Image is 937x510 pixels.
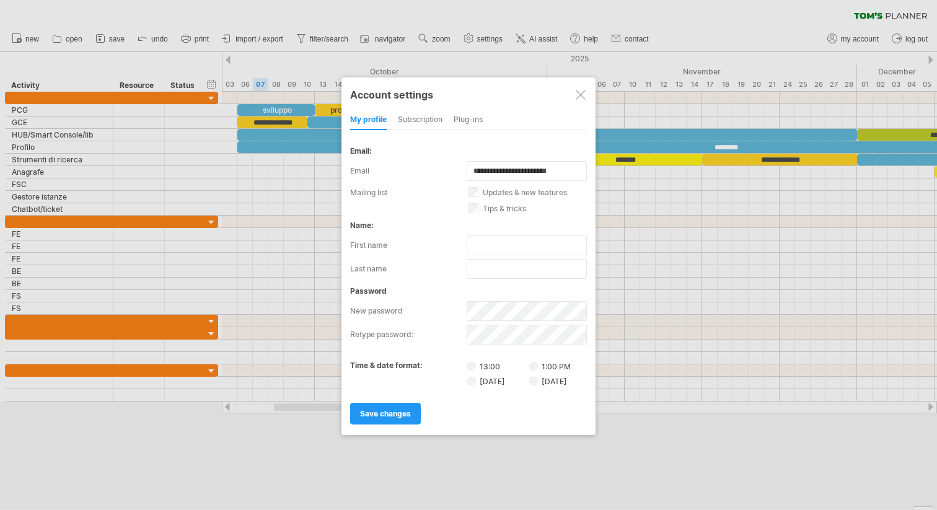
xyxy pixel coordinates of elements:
[529,362,538,371] input: 1:00 PM
[350,301,467,321] label: new password
[467,377,476,385] input: [DATE]
[350,286,587,296] div: password
[360,409,411,418] span: save changes
[350,403,421,424] a: save changes
[350,361,423,370] label: time & date format:
[468,204,601,213] label: tips & tricks
[350,83,587,105] div: Account settings
[529,377,567,386] label: [DATE]
[398,110,442,130] div: subscription
[468,188,601,197] label: updates & new features
[350,325,467,345] label: retype password:
[350,235,467,255] label: first name
[350,259,467,279] label: last name
[529,377,538,385] input: [DATE]
[467,361,527,371] label: 13:00
[454,110,483,130] div: Plug-ins
[350,188,468,197] label: mailing list
[467,362,476,371] input: 13:00
[350,110,387,130] div: my profile
[529,362,571,371] label: 1:00 PM
[350,161,467,181] label: email
[467,376,527,386] label: [DATE]
[350,221,587,230] div: name:
[350,146,587,156] div: email:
